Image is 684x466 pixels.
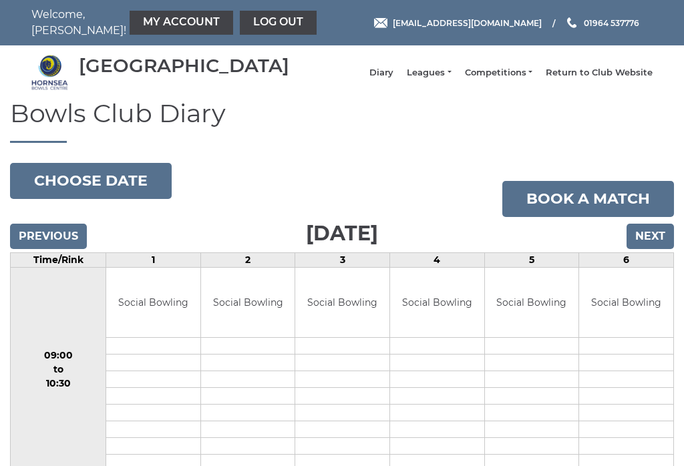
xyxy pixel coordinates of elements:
img: Email [374,18,387,28]
a: Leagues [407,67,451,79]
nav: Welcome, [PERSON_NAME]! [31,7,279,39]
div: [GEOGRAPHIC_DATA] [79,55,289,76]
td: 5 [484,252,579,267]
td: 4 [390,252,485,267]
button: Choose date [10,163,172,199]
a: My Account [130,11,233,35]
td: 2 [200,252,295,267]
a: Book a match [502,181,674,217]
a: Log out [240,11,317,35]
img: Hornsea Bowls Centre [31,54,68,91]
span: [EMAIL_ADDRESS][DOMAIN_NAME] [393,17,542,27]
a: Diary [369,67,393,79]
td: Social Bowling [390,268,484,338]
a: Email [EMAIL_ADDRESS][DOMAIN_NAME] [374,17,542,29]
img: Phone us [567,17,576,28]
h1: Bowls Club Diary [10,99,674,143]
a: Phone us 01964 537776 [565,17,639,29]
a: Competitions [465,67,532,79]
td: Social Bowling [201,268,295,338]
span: 01964 537776 [584,17,639,27]
td: Time/Rink [11,252,106,267]
input: Next [627,224,674,249]
td: Social Bowling [579,268,673,338]
td: 3 [295,252,390,267]
td: 6 [579,252,674,267]
a: Return to Club Website [546,67,653,79]
td: Social Bowling [295,268,389,338]
td: 1 [106,252,201,267]
td: Social Bowling [485,268,579,338]
td: Social Bowling [106,268,200,338]
input: Previous [10,224,87,249]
